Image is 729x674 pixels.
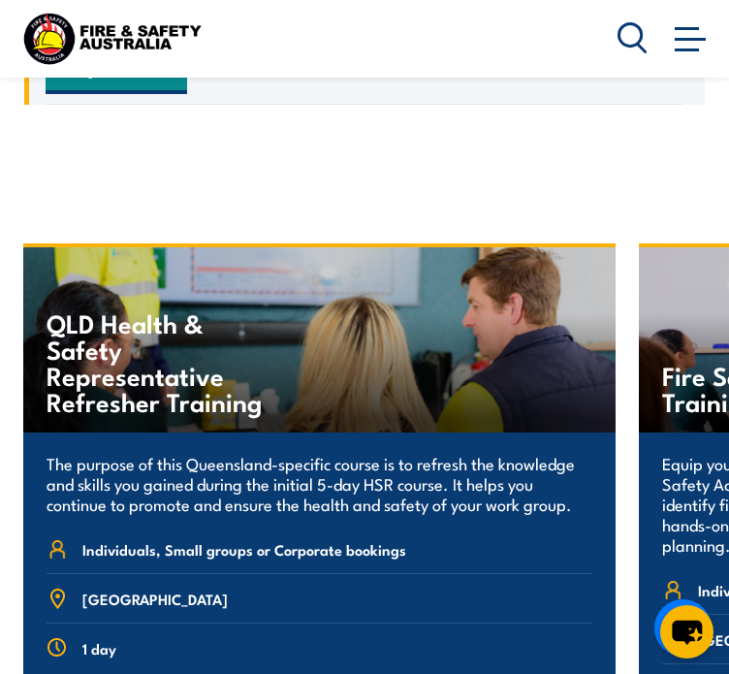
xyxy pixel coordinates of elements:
h4: QLD Health & Safety Representative Refresher Training [47,309,274,414]
span: 1 day [82,639,116,658]
span: Individuals, Small groups or Corporate bookings [82,540,406,559]
button: chat-button [660,605,713,658]
span: [GEOGRAPHIC_DATA] [82,590,228,608]
p: The purpose of this Queensland-specific course is to refresh the knowledge and skills you gained ... [47,453,592,514]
